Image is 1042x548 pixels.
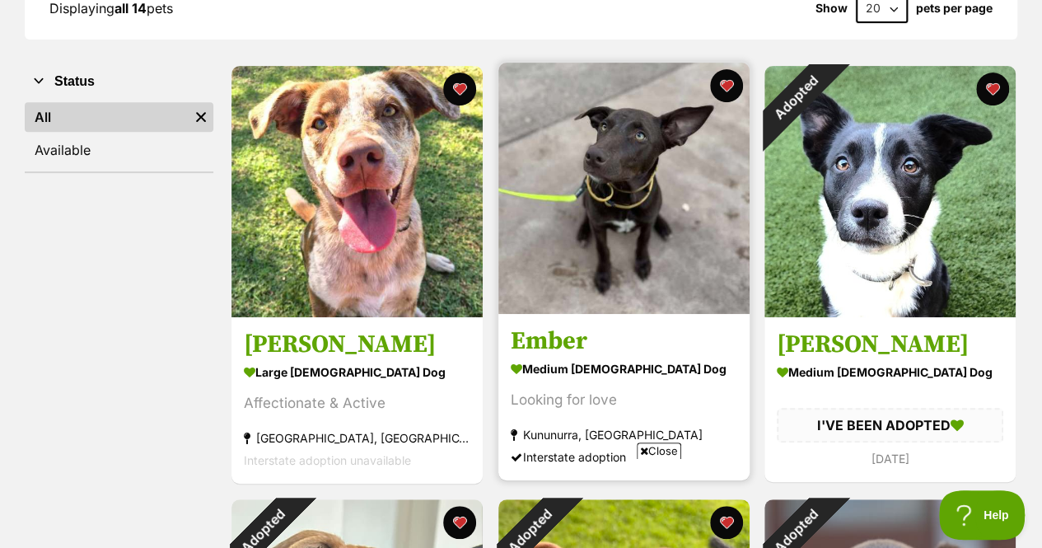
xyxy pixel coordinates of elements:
span: Show [815,2,848,15]
div: [GEOGRAPHIC_DATA], [GEOGRAPHIC_DATA] [244,427,470,449]
span: Close [637,443,681,459]
button: favourite [976,73,1009,105]
button: favourite [709,69,742,102]
a: [PERSON_NAME] large [DEMOGRAPHIC_DATA] Dog Affectionate & Active [GEOGRAPHIC_DATA], [GEOGRAPHIC_D... [231,316,483,484]
div: Status [25,99,213,171]
div: medium [DEMOGRAPHIC_DATA] Dog [777,360,1003,384]
button: Status [25,71,213,92]
div: Interstate adoption [511,446,737,468]
div: [DATE] [777,448,1003,471]
a: Ember medium [DEMOGRAPHIC_DATA] Dog Looking for love Kununurra, [GEOGRAPHIC_DATA] Interstate adop... [498,313,750,480]
div: Kununurra, [GEOGRAPHIC_DATA] [511,424,737,446]
iframe: Help Scout Beacon - Open [939,490,1026,540]
img: Callie [764,66,1016,317]
img: Maggie [231,66,483,317]
h3: Ember [511,326,737,357]
button: favourite [443,73,476,105]
div: Looking for love [511,389,737,411]
div: Affectionate & Active [244,392,470,415]
span: Interstate adoption unavailable [244,453,411,467]
a: Remove filter [189,102,213,132]
iframe: Advertisement [122,466,921,540]
label: pets per page [916,2,993,15]
img: Ember [498,63,750,314]
div: large [DEMOGRAPHIC_DATA] Dog [244,360,470,384]
a: [PERSON_NAME] medium [DEMOGRAPHIC_DATA] Dog I'VE BEEN ADOPTED [DATE] favourite [764,316,1016,482]
a: Available [25,135,213,165]
h3: [PERSON_NAME] [244,329,470,360]
a: Adopted [764,304,1016,321]
a: All [25,102,189,132]
h3: [PERSON_NAME] [777,329,1003,360]
div: medium [DEMOGRAPHIC_DATA] Dog [511,357,737,381]
div: I'VE BEEN ADOPTED [777,408,1003,443]
div: Adopted [742,43,851,152]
